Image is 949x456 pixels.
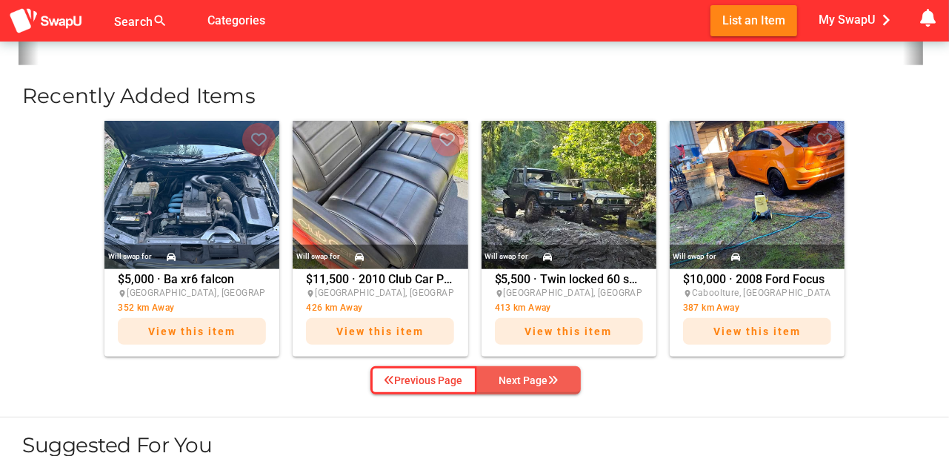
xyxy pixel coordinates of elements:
span: [GEOGRAPHIC_DATA], [GEOGRAPHIC_DATA] [315,288,499,298]
img: aSD8y5uGLpzPJLYTcYcjNu3laj1c05W5KWf0Ds+Za8uybjssssuu+yyyy677LKX2n+PWMSDJ9a87AAAAABJRU5ErkJggg== [9,7,83,35]
span: Recently Added Items [22,83,256,108]
button: Categories [196,5,277,36]
img: nicholas.robertson%2Bfacebook%40swapu.com.au%2F1052209816703888%2F1052209816703888-photo-0.jpg [482,121,656,269]
i: place [118,289,127,298]
i: place [495,289,504,298]
a: Will swap for$5,000 · Ba xr6 falcon[GEOGRAPHIC_DATA], [GEOGRAPHIC_DATA]352 km AwayView this item [101,121,283,357]
span: My SwapU [819,9,897,31]
div: $5,000 · Ba xr6 falcon [118,274,266,352]
i: place [306,289,315,298]
div: Will swap for [296,248,340,265]
div: Will swap for [673,248,716,265]
i: place [683,289,692,298]
span: Categories [207,8,265,33]
div: Next Page [499,371,559,389]
div: $11,500 · 2010 Club Car Precedent Golf Cart [306,274,454,352]
div: Will swap for [485,248,528,265]
span: [GEOGRAPHIC_DATA], [GEOGRAPHIC_DATA] [127,288,311,298]
span: 352 km Away [118,303,174,313]
a: Will swap for$10,000 · 2008 Ford FocusCaboolture, [GEOGRAPHIC_DATA]387 km AwayView this item [666,121,848,357]
i: chevron_right [875,9,897,31]
img: nicholas.robertson%2Bfacebook%40swapu.com.au%2F739685161753555%2F739685161753555-photo-0.jpg [670,121,845,269]
div: Will swap for [108,248,152,265]
span: 387 km Away [683,303,739,313]
div: Previous Page [384,371,463,389]
span: List an Item [722,10,785,30]
button: Previous Page [370,366,477,394]
span: View this item [525,326,613,337]
div: $5,500 · Twin locked 60 series comp truck. Sale or swaps. [495,274,643,352]
span: View this item [336,326,424,337]
span: View this item [713,326,801,337]
button: List an Item [710,5,797,36]
span: View this item [148,326,236,337]
button: Next Page [477,366,581,394]
span: Caboolture, [GEOGRAPHIC_DATA] [692,288,834,298]
a: Will swap for$5,500 · Twin locked 60 series comp truck. Sale or swaps.[GEOGRAPHIC_DATA], [GEOGRAP... [478,121,660,357]
button: My SwapU [815,5,900,34]
span: [GEOGRAPHIC_DATA], [GEOGRAPHIC_DATA] [504,288,688,298]
span: 426 km Away [306,303,362,313]
a: Will swap for$11,500 · 2010 Club Car Precedent Golf Cart[GEOGRAPHIC_DATA], [GEOGRAPHIC_DATA]426 k... [289,121,471,357]
a: Categories [196,13,277,27]
img: nicholas.robertson%2Bfacebook%40swapu.com.au%2F678270614910304%2F678270614910304-photo-0.jpg [104,121,279,269]
div: $10,000 · 2008 Ford Focus [683,274,831,352]
span: 413 km Away [495,303,551,313]
i: false [185,12,203,30]
img: nicholas.robertson%2Bfacebook%40swapu.com.au%2F429038566961808%2F429038566961808-photo-0.jpg [293,121,467,269]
